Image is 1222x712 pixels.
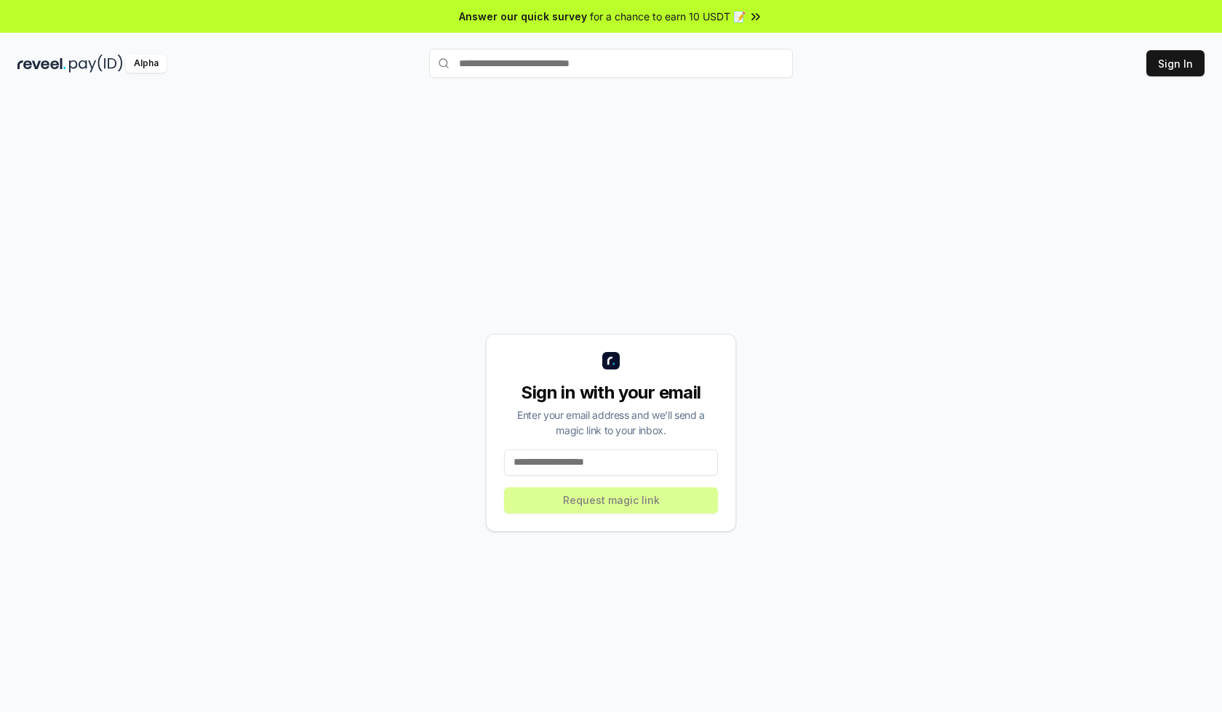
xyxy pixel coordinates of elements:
[17,55,66,73] img: reveel_dark
[126,55,167,73] div: Alpha
[69,55,123,73] img: pay_id
[504,407,718,438] div: Enter your email address and we’ll send a magic link to your inbox.
[590,9,746,24] span: for a chance to earn 10 USDT 📝
[504,381,718,404] div: Sign in with your email
[1146,50,1205,76] button: Sign In
[459,9,587,24] span: Answer our quick survey
[602,352,620,369] img: logo_small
